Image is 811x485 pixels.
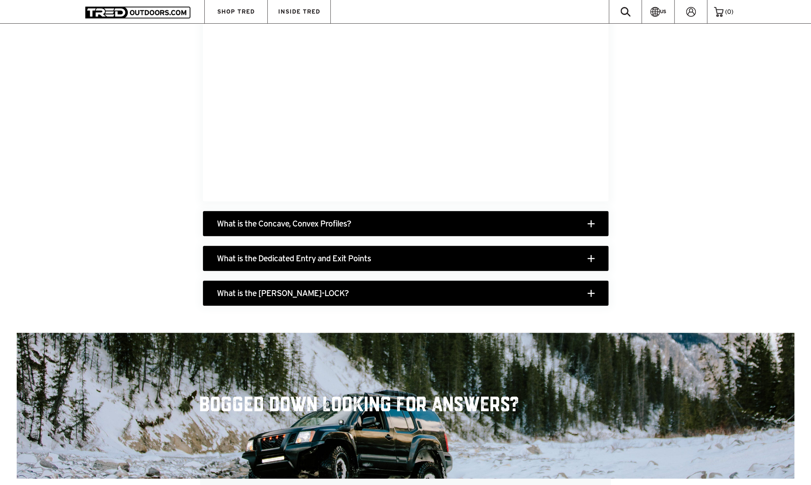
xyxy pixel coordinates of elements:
[200,393,520,419] h2: Bogged down looking for answers?
[727,8,731,15] span: 0
[203,281,608,306] h3: What is the [PERSON_NAME]-LOCK?
[217,9,255,15] span: SHOP TRED
[278,9,320,15] span: INSIDE TRED
[203,246,608,271] h3: What is the Dedicated Entry and Exit Points
[266,26,545,181] iframe: YouTube video player
[203,211,608,236] h3: What is the Concave, Convex Profiles?
[725,9,733,15] span: ( )
[714,7,723,17] img: cart-icon
[85,7,190,18] img: TRED Outdoors America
